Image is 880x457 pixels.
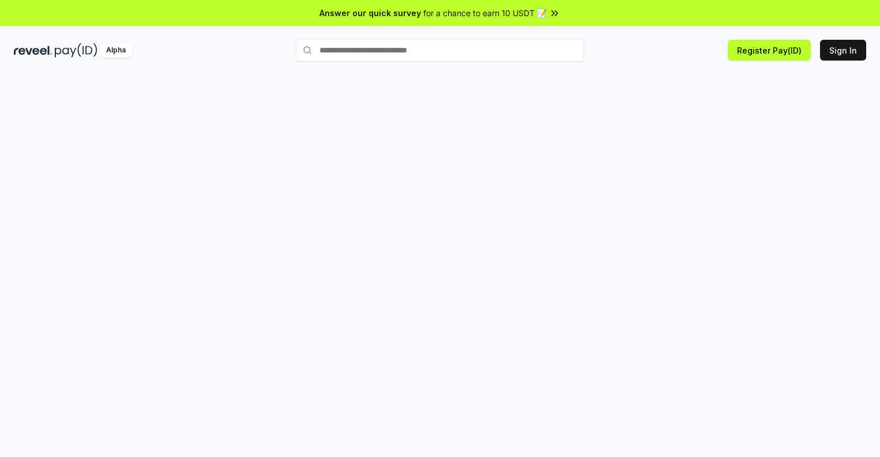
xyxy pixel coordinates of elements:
[319,7,421,19] span: Answer our quick survey
[820,40,866,61] button: Sign In
[14,43,52,58] img: reveel_dark
[423,7,547,19] span: for a chance to earn 10 USDT 📝
[728,40,811,61] button: Register Pay(ID)
[55,43,97,58] img: pay_id
[100,43,132,58] div: Alpha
